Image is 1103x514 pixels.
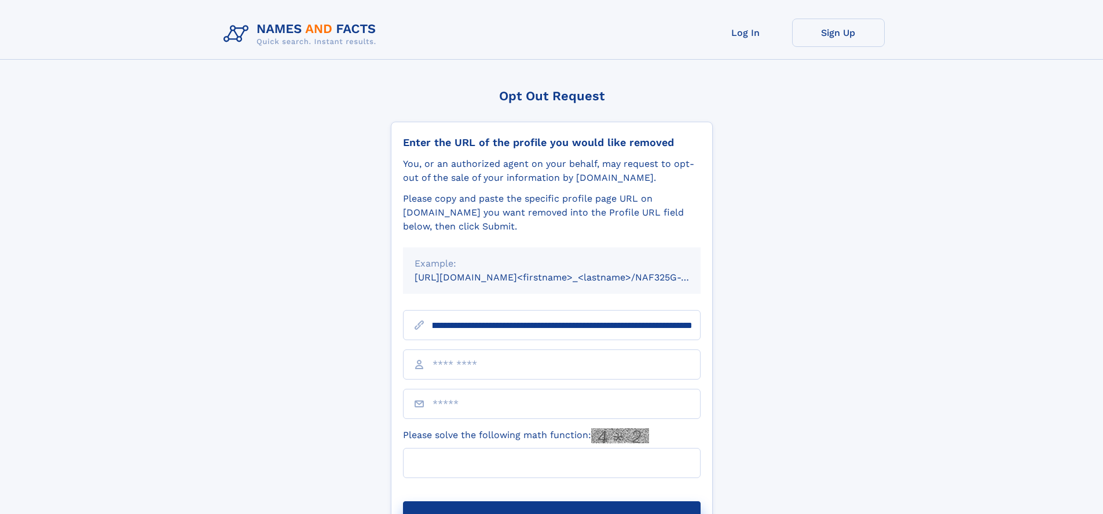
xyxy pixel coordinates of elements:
[699,19,792,47] a: Log In
[403,136,701,149] div: Enter the URL of the profile you would like removed
[415,257,689,271] div: Example:
[403,192,701,234] div: Please copy and paste the specific profile page URL on [DOMAIN_NAME] you want removed into the Pr...
[403,157,701,185] div: You, or an authorized agent on your behalf, may request to opt-out of the sale of your informatio...
[792,19,885,47] a: Sign Up
[403,428,649,443] label: Please solve the following math function:
[219,19,386,50] img: Logo Names and Facts
[391,89,713,103] div: Opt Out Request
[415,272,723,283] small: [URL][DOMAIN_NAME]<firstname>_<lastname>/NAF325G-xxxxxxxx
